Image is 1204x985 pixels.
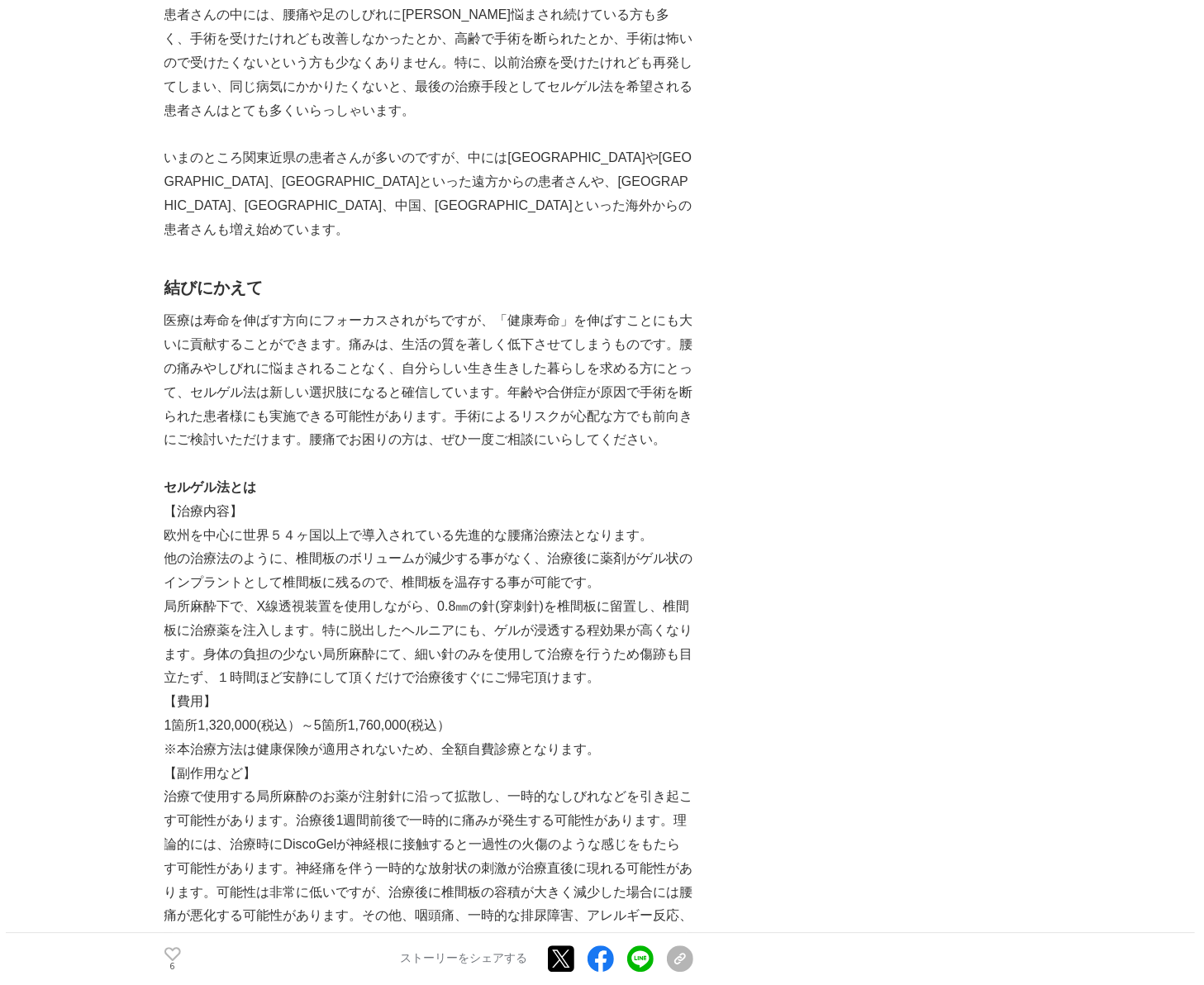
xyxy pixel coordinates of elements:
p: ※本治療方法は健康保険が適用されないため、全額自費診療となります。 [164,738,693,762]
p: 治療で使用する局所麻酔のお薬が注射針に沿って拡散し、一時的なしびれなどを引き起こす可能性があります。治療後1週間前後で一時的に痛みが発生する可能性があります。理論的には、治療時にDiscoGel... [164,785,693,952]
p: 他の治療法のように、椎間板のボリュームが減少する事がなく、治療後に薬剤がゲル状のインプラントとして椎間板に残るので、椎間板を温存する事が可能です。 [164,547,693,595]
p: 欧州を中心に世界５４ヶ国以上で導入されている先進的な腰痛治療法となります。 [164,524,693,548]
p: 6 [164,963,181,971]
p: いまのところ関東近県の患者さんが多いのですが、中には[GEOGRAPHIC_DATA]や[GEOGRAPHIC_DATA]、[GEOGRAPHIC_DATA]といった遠方からの患者さんや、[GE... [164,146,693,241]
p: 【副作用など】 [164,762,693,786]
p: 【費用】 [164,690,693,714]
h2: 結びにかえて [164,274,693,301]
p: 局所麻酔下で、X線透視装置を使用しながら、0.8㎜の針(穿刺針)を椎間板に留置し、椎間板に治療薬を注入します。特に脱出したヘルニアにも、ゲルが浸透する程効果が高くなります。身体の負担の少ない局所... [164,595,693,690]
p: 医療は寿命を伸ばす方向にフォーカスされがちですが、「健康寿命」を伸ばすことにも大いに貢献することができます。痛みは、生活の質を著しく低下させてしまうものです。腰の痛みやしびれに悩まされることなく... [164,309,693,452]
p: 1箇所1,320,000(税込）～5箇所1,760,000(税込） [164,714,693,738]
p: ストーリーをシェアする [401,952,528,967]
p: 【治療内容】 [164,500,693,524]
strong: セルゲル法とは [164,480,257,494]
p: 患者さんの中には、腰痛や足のしびれに[PERSON_NAME]悩まされ続けている方も多く、手術を受けたけれども改善しなかったとか、高齢で手術を断られたとか、手術は怖いので受けたくないという方も少... [164,3,693,122]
